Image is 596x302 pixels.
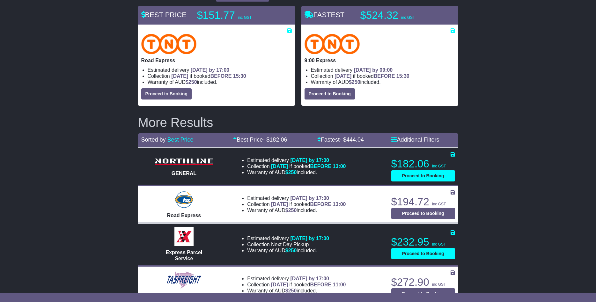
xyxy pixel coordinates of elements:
span: GENERAL [172,171,196,176]
img: Northline Distribution: GENERAL [152,157,216,167]
button: Proceed to Booking [141,88,192,99]
span: [DATE] by 17:00 [290,158,329,163]
span: BEFORE [210,73,232,79]
li: Collection [247,163,346,169]
span: $ [349,79,360,85]
span: BEST PRICE [141,11,187,19]
span: - $ [263,136,287,143]
li: Warranty of AUD included. [311,79,455,85]
li: Warranty of AUD included. [247,288,346,294]
li: Estimated delivery [247,195,346,201]
li: Collection [247,201,346,207]
button: Proceed to Booking [391,208,455,219]
span: 250 [288,208,297,213]
span: Road Express [167,213,201,218]
span: $ [285,288,297,293]
span: [DATE] [271,282,288,287]
p: Road Express [141,57,292,63]
img: Border Express: Express Parcel Service [174,227,194,246]
span: $ [285,170,297,175]
span: 13:00 [333,202,346,207]
li: Warranty of AUD included. [247,207,346,213]
span: inc GST [432,282,446,287]
span: BEFORE [310,202,331,207]
p: $524.32 [360,9,440,22]
span: BEFORE [374,73,395,79]
span: if booked [271,282,346,287]
span: 15:30 [233,73,246,79]
span: [DATE] by 17:00 [290,195,329,201]
span: [DATE] [271,202,288,207]
span: Sorted by [141,136,166,143]
p: $194.72 [391,195,455,208]
span: Next Day Pickup [271,242,309,247]
span: - $ [340,136,364,143]
span: 250 [288,170,297,175]
span: [DATE] [335,73,351,79]
a: Fastest- $444.04 [317,136,364,143]
span: Express Parcel Service [166,250,202,261]
span: 250 [188,79,197,85]
li: Estimated delivery [311,67,455,73]
img: TNT Domestic: Road Express [141,34,197,54]
span: [DATE] [171,73,188,79]
li: Warranty of AUD included. [247,247,329,254]
span: $ [186,79,197,85]
span: 15:30 [396,73,409,79]
span: if booked [271,164,346,169]
p: $232.95 [391,236,455,248]
p: $182.06 [391,158,455,170]
p: $151.77 [197,9,277,22]
img: Tasfreight: General [166,270,202,290]
span: inc GST [432,202,446,206]
span: $ [285,208,297,213]
img: Hunter Express: Road Express [173,190,195,209]
span: if booked [335,73,409,79]
span: [DATE] by 17:00 [290,236,329,241]
li: Collection [148,73,292,79]
span: [DATE] by 09:00 [354,67,393,73]
span: [DATE] [271,164,288,169]
li: Warranty of AUD included. [247,169,346,175]
li: Estimated delivery [247,157,346,163]
button: Proceed to Booking [305,88,355,99]
span: 250 [352,79,360,85]
li: Collection [247,241,329,247]
span: 250 [288,288,297,293]
span: [DATE] by 17:00 [191,67,230,73]
button: Proceed to Booking [391,248,455,259]
span: inc GST [432,164,446,168]
span: BEFORE [310,164,331,169]
li: Estimated delivery [247,235,329,241]
a: Additional Filters [391,136,439,143]
p: 9:00 Express [305,57,455,63]
li: Estimated delivery [148,67,292,73]
span: if booked [171,73,246,79]
li: Collection [311,73,455,79]
li: Warranty of AUD included. [148,79,292,85]
span: 13:00 [333,164,346,169]
span: [DATE] by 17:00 [290,276,329,281]
span: $ [285,248,297,253]
span: if booked [271,202,346,207]
p: $272.90 [391,276,455,289]
h2: More Results [138,115,458,129]
span: inc GST [432,242,446,247]
span: inc GST [238,15,252,20]
span: FASTEST [305,11,345,19]
img: TNT Domestic: 9:00 Express [305,34,360,54]
a: Best Price [167,136,194,143]
a: Best Price- $182.06 [233,136,287,143]
span: 444.04 [346,136,364,143]
span: 182.06 [269,136,287,143]
span: 11:00 [333,282,346,287]
li: Estimated delivery [247,276,346,282]
span: BEFORE [310,282,331,287]
button: Proceed to Booking [391,288,455,299]
span: 250 [288,248,297,253]
span: inc GST [401,15,415,20]
button: Proceed to Booking [391,170,455,181]
li: Collection [247,282,346,288]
